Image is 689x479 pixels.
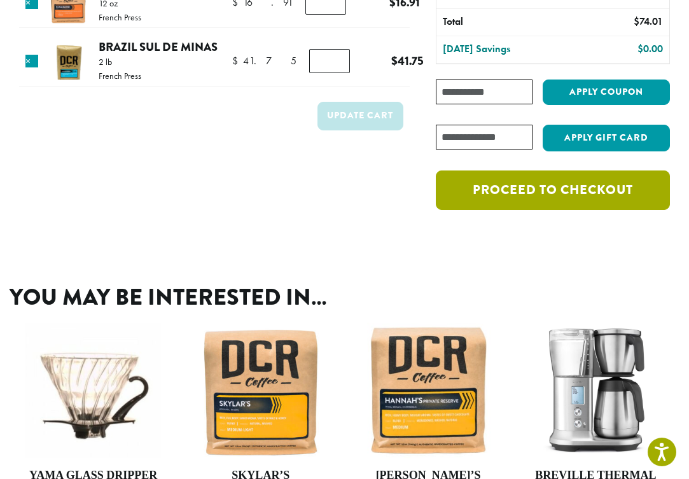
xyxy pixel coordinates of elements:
img: Hario-Glass-Dripper-e1551571804408-300x300.jpg [25,323,161,458]
bdi: 41.75 [232,54,296,67]
img: Breville-Precision-Brewer-unit.jpg [528,323,664,458]
button: Apply coupon [543,80,670,106]
p: 2 lb [99,57,141,66]
span: $ [637,42,643,55]
a: Remove this item [25,55,38,67]
bdi: 74.01 [634,15,663,28]
span: $ [391,52,398,69]
span: $ [232,54,243,67]
h2: You may be interested in… [10,284,679,311]
img: Brazil Sul De Minas [48,41,89,83]
bdi: 0.00 [637,42,663,55]
th: [DATE] Savings [436,36,576,63]
button: Apply Gift Card [543,125,670,151]
input: Product quantity [309,49,350,73]
img: Hannahs-Private-Reserve-12oz-300x300.jpg [361,323,496,458]
p: French Press [99,71,141,80]
span: $ [634,15,639,28]
img: Skylars-12oz-300x300.jpg [193,323,328,458]
a: Proceed to checkout [436,170,670,210]
a: Brazil Sul De Minas [99,38,218,55]
th: Total [436,9,576,36]
button: Update cart [317,102,403,130]
bdi: 41.75 [391,52,424,69]
p: French Press [99,13,141,22]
